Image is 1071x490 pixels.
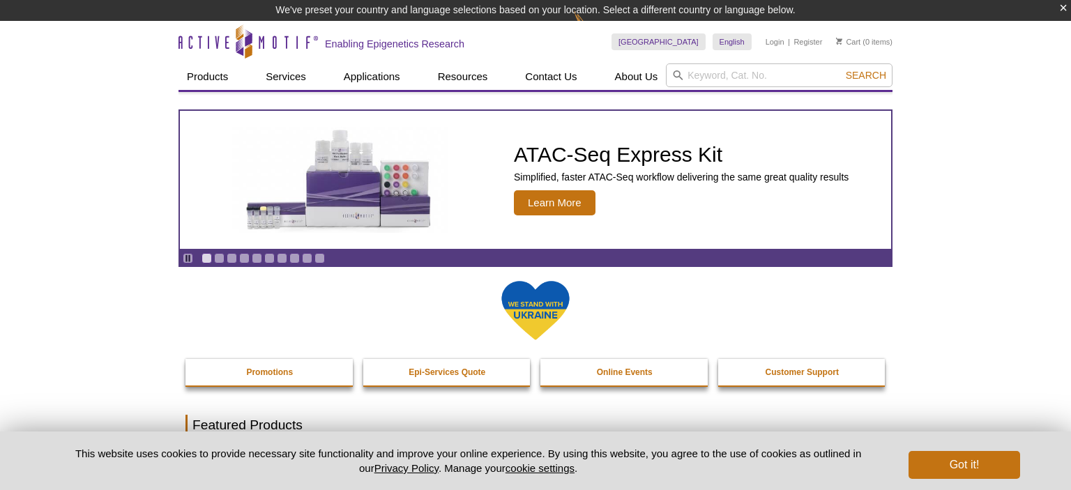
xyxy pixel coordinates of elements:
[239,253,250,263] a: Go to slide 4
[766,37,784,47] a: Login
[183,253,193,263] a: Toggle autoplay
[51,446,886,475] p: This website uses cookies to provide necessary site functionality and improve your online experie...
[257,63,314,90] a: Services
[363,359,532,385] a: Epi-Services Quote
[302,253,312,263] a: Go to slide 9
[846,70,886,81] span: Search
[836,38,842,45] img: Your Cart
[540,359,709,385] a: Online Events
[246,367,293,377] strong: Promotions
[430,63,496,90] a: Resources
[214,253,225,263] a: Go to slide 2
[666,63,892,87] input: Keyword, Cat. No.
[227,253,237,263] a: Go to slide 3
[185,415,886,436] h2: Featured Products
[202,253,212,263] a: Go to slide 1
[514,190,595,215] span: Learn More
[514,171,849,183] p: Simplified, faster ATAC-Seq workflow delivering the same great quality results
[180,111,891,249] article: ATAC-Seq Express Kit
[836,33,892,50] li: (0 items)
[517,63,585,90] a: Contact Us
[597,367,653,377] strong: Online Events
[607,63,667,90] a: About Us
[180,111,891,249] a: ATAC-Seq Express Kit ATAC-Seq Express Kit Simplified, faster ATAC-Seq workflow delivering the sam...
[718,359,887,385] a: Customer Support
[788,33,790,50] li: |
[185,359,354,385] a: Promotions
[842,69,890,82] button: Search
[252,253,262,263] a: Go to slide 5
[325,38,464,50] h2: Enabling Epigenetics Research
[277,253,287,263] a: Go to slide 7
[836,37,860,47] a: Cart
[178,63,236,90] a: Products
[501,280,570,342] img: We Stand With Ukraine
[909,451,1020,479] button: Got it!
[506,462,575,474] button: cookie settings
[335,63,409,90] a: Applications
[289,253,300,263] a: Go to slide 8
[713,33,752,50] a: English
[612,33,706,50] a: [GEOGRAPHIC_DATA]
[574,10,611,43] img: Change Here
[374,462,439,474] a: Privacy Policy
[793,37,822,47] a: Register
[409,367,485,377] strong: Epi-Services Quote
[766,367,839,377] strong: Customer Support
[514,144,849,165] h2: ATAC-Seq Express Kit
[314,253,325,263] a: Go to slide 10
[225,127,455,233] img: ATAC-Seq Express Kit
[264,253,275,263] a: Go to slide 6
